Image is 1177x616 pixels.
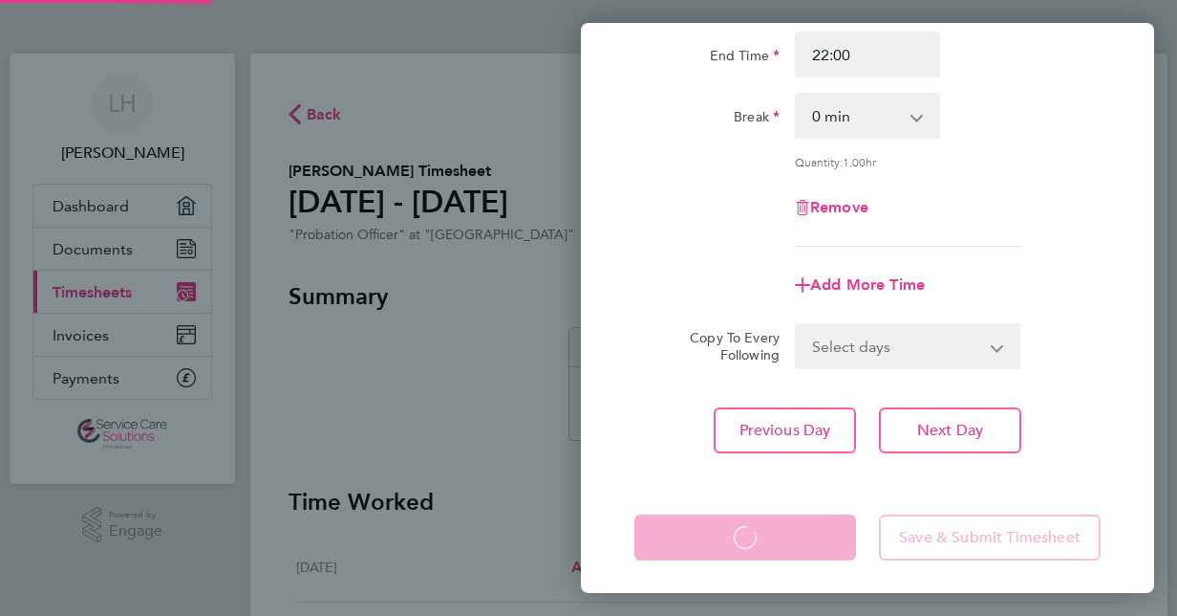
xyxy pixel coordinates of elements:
[795,154,1020,169] div: Quantity: hr
[810,198,868,216] span: Remove
[739,421,831,440] span: Previous Day
[879,407,1021,453] button: Next Day
[710,47,780,70] label: End Time
[795,32,940,77] input: E.g. 18:00
[917,421,983,440] span: Next Day
[795,277,925,293] button: Add More Time
[810,275,925,294] span: Add More Time
[714,407,856,453] button: Previous Day
[674,329,780,363] label: Copy To Every Following
[795,200,868,215] button: Remove
[734,108,780,131] label: Break
[843,154,866,169] span: 1.00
